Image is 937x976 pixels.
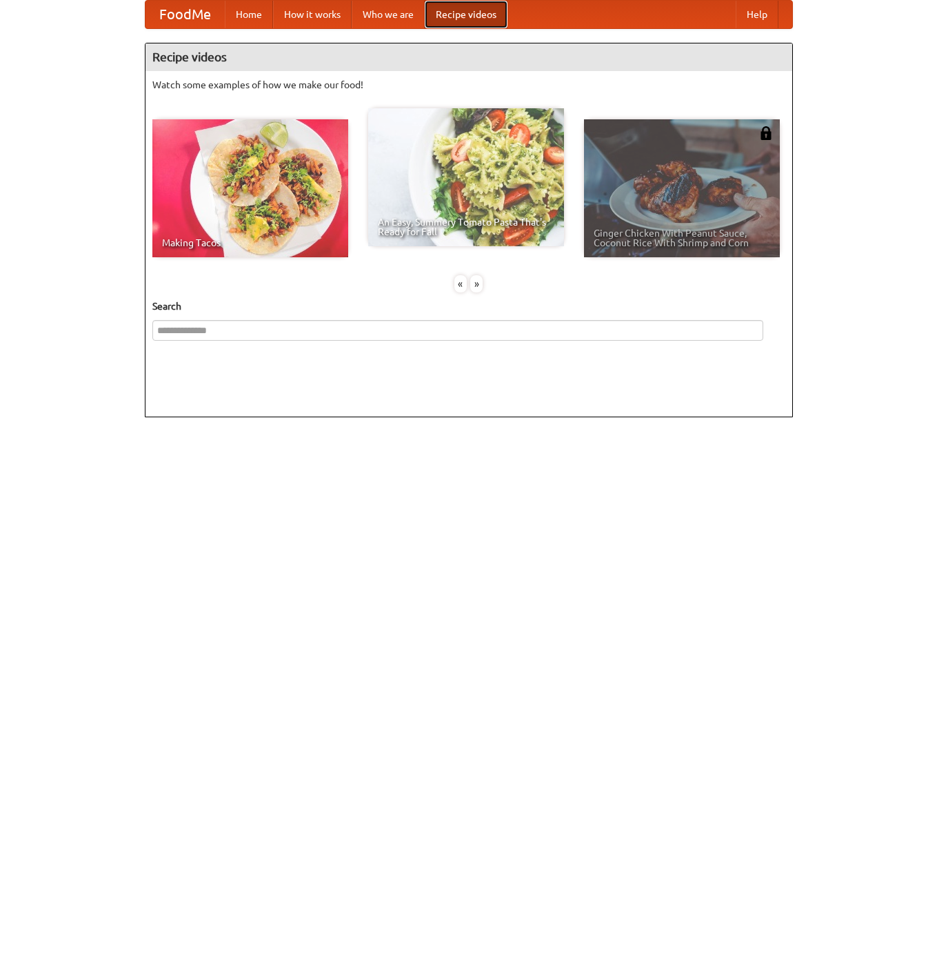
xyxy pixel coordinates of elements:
p: Watch some examples of how we make our food! [152,78,785,92]
a: Recipe videos [425,1,507,28]
a: How it works [273,1,352,28]
a: Who we are [352,1,425,28]
span: Making Tacos [162,238,339,248]
a: Home [225,1,273,28]
img: 483408.png [759,126,773,140]
div: » [470,275,483,292]
a: Making Tacos [152,119,348,257]
h5: Search [152,299,785,313]
a: An Easy, Summery Tomato Pasta That's Ready for Fall [368,108,564,246]
a: FoodMe [145,1,225,28]
a: Help [736,1,778,28]
div: « [454,275,467,292]
h4: Recipe videos [145,43,792,71]
span: An Easy, Summery Tomato Pasta That's Ready for Fall [378,217,554,237]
